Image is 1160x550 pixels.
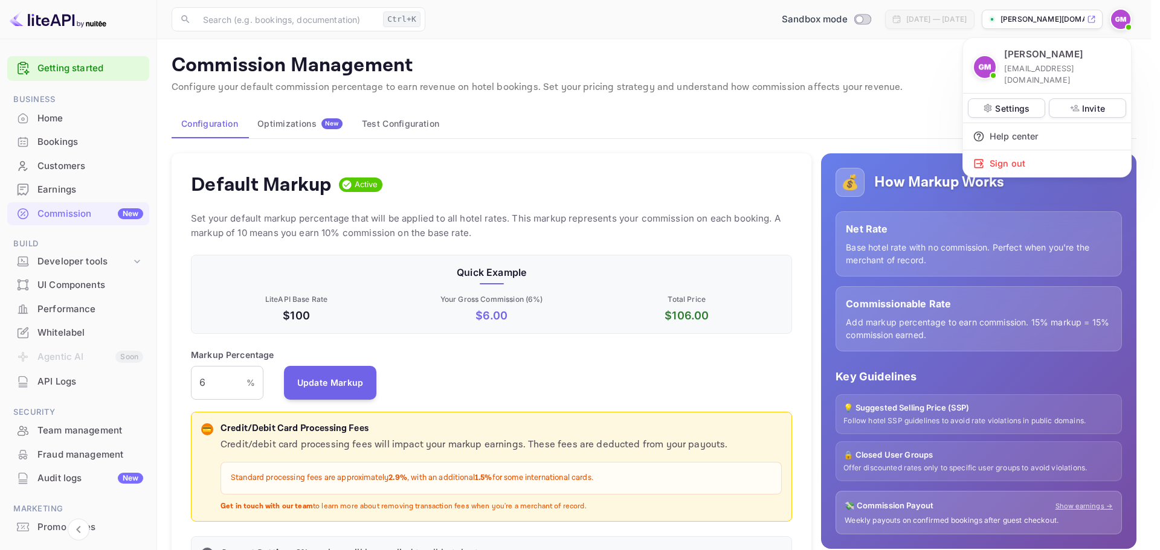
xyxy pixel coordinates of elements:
p: Invite [1082,102,1105,115]
p: [EMAIL_ADDRESS][DOMAIN_NAME] [1004,63,1121,86]
div: Help center [963,123,1131,150]
p: Settings [995,102,1029,115]
p: [PERSON_NAME] [1004,48,1083,62]
div: Sign out [963,150,1131,177]
img: Gideon Marken [974,56,996,78]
